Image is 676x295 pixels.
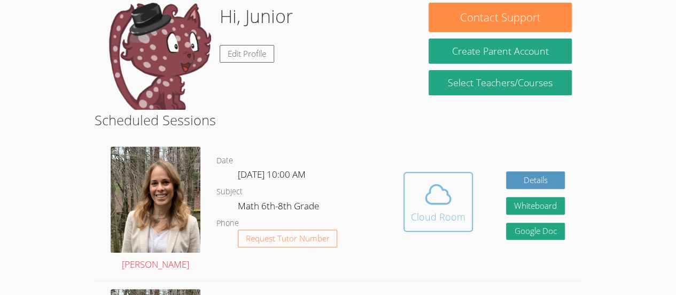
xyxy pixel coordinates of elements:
img: avatar.png [111,147,200,252]
dt: Date [216,154,233,168]
dt: Subject [216,185,243,199]
button: Cloud Room [403,172,473,232]
a: Select Teachers/Courses [429,70,571,95]
img: default.png [104,3,211,110]
span: [DATE] 10:00 AM [238,168,306,180]
button: Request Tutor Number [238,230,338,247]
button: Create Parent Account [429,39,571,64]
h2: Scheduled Sessions [95,110,581,130]
h1: Hi, Junior [220,3,293,30]
a: Edit Profile [220,45,274,63]
a: Details [506,171,565,189]
dd: Math 6th-8th Grade [238,199,321,217]
span: Request Tutor Number [246,235,330,243]
a: [PERSON_NAME] [111,147,200,273]
a: Google Doc [506,223,565,240]
dt: Phone [216,217,239,230]
button: Whiteboard [506,197,565,215]
div: Cloud Room [411,209,465,224]
button: Contact Support [429,3,571,32]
